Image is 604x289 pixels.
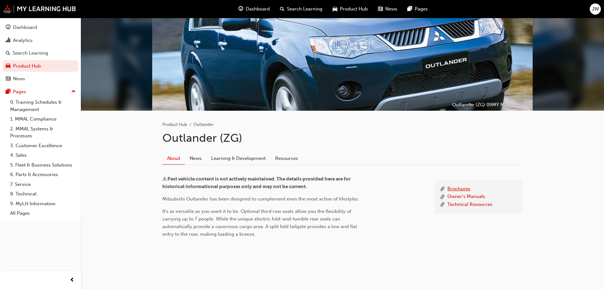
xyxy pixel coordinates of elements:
span: pages-icon [407,5,412,13]
span: chart-icon [6,38,10,43]
span: news-icon [378,5,383,13]
a: Technical Resources [447,201,492,209]
span: up-icon [71,88,76,96]
span: pages-icon [6,89,10,95]
h1: Outlander (ZG) [162,131,523,145]
span: link-icon [440,193,445,201]
a: 8. Technical [8,189,78,199]
p: Outlander (ZG) 09MY Model Shown [452,101,530,108]
a: Product Hub [162,122,187,127]
a: 3. Customer Excellence [8,141,78,151]
span: car-icon [6,63,10,69]
span: JW [592,5,599,13]
a: News [3,73,78,85]
div: Dashboard [13,24,37,31]
a: Analytics [3,35,78,46]
a: 1. MMAL Compliance [8,114,78,124]
span: prev-icon [70,276,75,284]
button: JW [590,3,601,15]
button: Pages [3,86,78,98]
a: Brochures [447,185,470,193]
span: guage-icon [6,25,10,30]
span: link-icon [440,201,445,209]
span: ⚠ Past vehicle content is not actively maintained. The details provided here are for historical i... [162,176,352,189]
a: Owner's Manuals [447,193,485,201]
a: pages-iconPages [402,3,433,16]
a: Dashboard [3,22,78,33]
a: All Pages [8,208,78,218]
a: 0. Training Schedules & Management [8,97,78,114]
div: Analytics [13,37,33,44]
a: news-iconNews [373,3,402,16]
div: Search Learning [13,49,48,57]
a: guage-iconDashboard [233,3,275,16]
a: About [162,152,185,165]
a: 2. MMAL Systems & Processes [8,124,78,141]
span: search-icon [6,50,10,56]
span: It’s as versatile as you want it to be. Optional third row seats allow you the flexibility of car... [162,208,358,237]
span: link-icon [440,185,445,193]
a: search-iconSearch Learning [275,3,328,16]
a: car-iconProduct Hub [328,3,373,16]
a: Product Hub [3,60,78,72]
span: Search Learning [287,5,322,13]
a: Resources [270,152,303,164]
span: news-icon [6,76,10,82]
a: Learning & Development [206,152,270,164]
span: Dashboard [246,5,270,13]
a: 5. Fleet & Business Solutions [8,160,78,170]
div: News [13,75,25,82]
span: search-icon [280,5,284,13]
a: 7. Service [8,180,78,189]
span: guage-icon [238,5,243,13]
a: News [185,152,206,164]
span: Pages [415,5,428,13]
button: DashboardAnalyticsSearch LearningProduct HubNews [3,20,78,86]
div: Pages [13,88,26,95]
span: News [385,5,397,13]
img: mmal [3,5,76,13]
a: Search Learning [3,47,78,59]
span: car-icon [333,5,337,13]
a: 4. Sales [8,150,78,160]
a: 6. Parts & Accessories [8,170,78,180]
span: Product Hub [340,5,368,13]
a: 9. MyLH Information [8,199,78,209]
span: Mitsubishi Outlander has been designed to complement even the most active of lifestyles. [162,196,359,202]
li: Outlander [193,121,214,128]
